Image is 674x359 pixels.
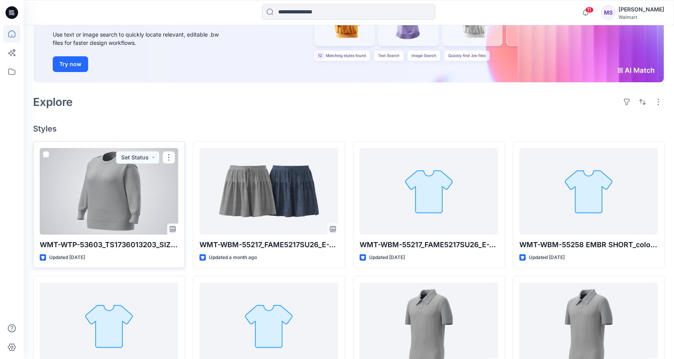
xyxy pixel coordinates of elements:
[360,239,498,250] p: WMT-WBM-55217_FAME5217SU26_E-WAIST SEAMED SHORT
[369,254,405,262] p: Updated [DATE]
[40,239,178,250] p: WMT-WTP-53603_TS1736013203_SIZE SET
[152,8,214,26] span: AI Match
[33,96,73,108] h2: Explore
[529,254,565,262] p: Updated [DATE]
[601,6,615,20] div: MS
[585,7,594,13] span: 11
[199,148,338,235] a: WMT-WBM-55217_FAME5217SU26_E-WAIST SEAMED SHORT
[40,148,178,235] a: WMT-WTP-53603_TS1736013203_SIZE SET
[33,124,665,133] h4: Styles
[519,239,658,250] p: WMT-WBM-55258 EMBR SHORT_colorway
[209,254,257,262] p: Updated a month ago
[199,239,338,250] p: WMT-WBM-55217_FAME5217SU26_E-WAIST SEAMED SHORT
[53,56,88,72] button: Try now
[360,148,498,235] a: WMT-WBM-55217_FAME5217SU26_E-WAIST SEAMED SHORT
[49,254,85,262] p: Updated [DATE]
[53,30,230,47] div: Use text or image search to quickly locate relevant, editable .bw files for faster design workflows.
[619,14,664,20] div: Walmart
[519,148,658,235] a: WMT-WBM-55258 EMBR SHORT_colorway
[619,5,664,14] div: [PERSON_NAME]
